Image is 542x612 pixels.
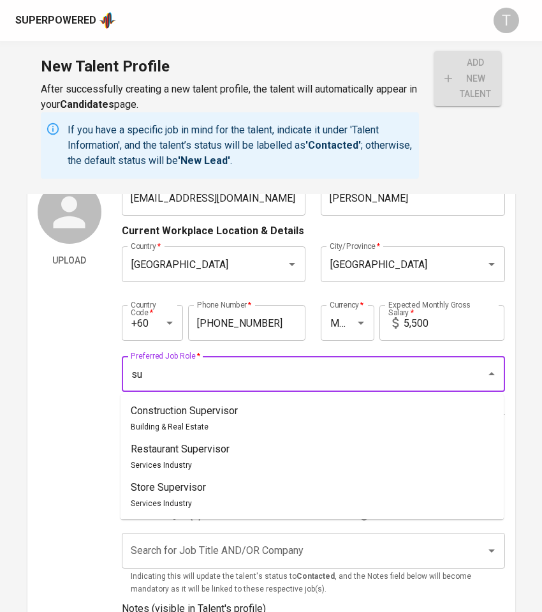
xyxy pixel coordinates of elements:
p: If you have a specific job in mind for the talent, indicate it under 'Talent Information', and th... [68,123,414,168]
button: Open [352,314,370,332]
a: Superpoweredapp logo [15,11,116,30]
b: 'New Lead' [178,154,230,167]
p: Indicating this will update the talent's status to , and the Notes field below will become mandat... [131,571,496,596]
p: Store Supervisor [131,480,206,495]
div: Almost there! Once you've completed all the fields marked with * under 'Talent Information', you'... [434,51,501,106]
button: Open [283,255,301,273]
h1: New Talent Profile [41,51,419,82]
div: Superpowered [15,13,96,28]
button: Upload [38,249,101,272]
b: 'Contacted' [305,139,361,151]
p: Current Workplace Location & Details [122,223,304,239]
p: Construction Supervisor [131,403,238,419]
span: add new talent [444,55,491,102]
button: Open [161,314,179,332]
span: Building & Real Estate [131,422,209,431]
button: add new talent [434,51,501,106]
span: Services Industry [131,461,192,470]
button: Open [483,542,501,560]
span: Upload [43,253,96,269]
b: Candidates [60,98,114,110]
img: app logo [99,11,116,30]
b: Contacted [297,572,335,581]
button: Open [483,255,501,273]
p: Restaurant Supervisor [131,442,230,457]
span: Services Industry [131,499,192,508]
div: T [494,8,519,33]
p: After successfully creating a new talent profile, the talent will automatically appear in your page. [41,82,419,112]
button: Close [483,365,501,383]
